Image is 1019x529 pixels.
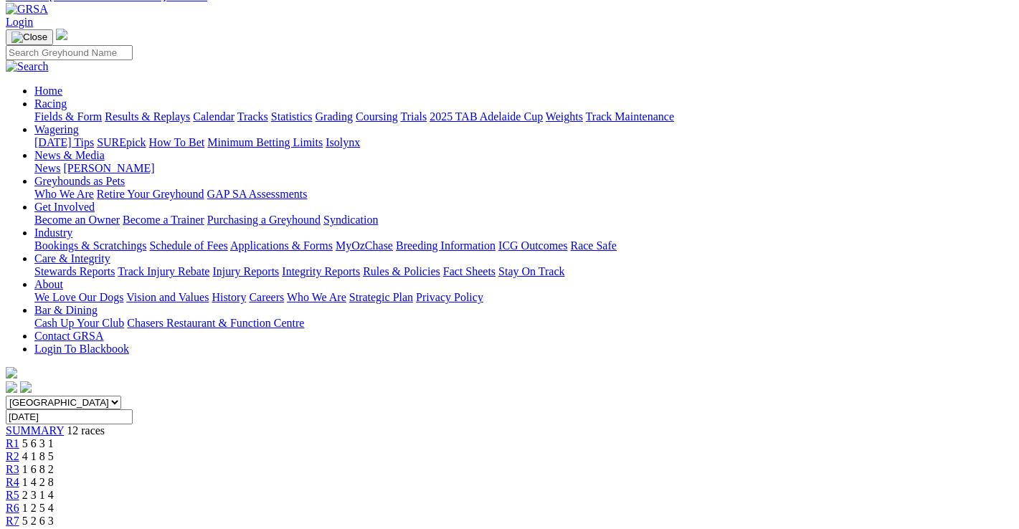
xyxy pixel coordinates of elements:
a: Cash Up Your Club [34,317,124,329]
a: R7 [6,515,19,527]
a: SUMMARY [6,424,64,437]
a: Fact Sheets [443,265,496,277]
a: Greyhounds as Pets [34,175,125,187]
a: R2 [6,450,19,462]
a: Privacy Policy [416,291,483,303]
a: Minimum Betting Limits [207,136,323,148]
a: About [34,278,63,290]
a: Industry [34,227,72,239]
a: R3 [6,463,19,475]
span: 5 2 6 3 [22,515,54,527]
a: Care & Integrity [34,252,110,264]
a: History [212,291,246,303]
a: Who We Are [34,188,94,200]
a: Get Involved [34,201,95,213]
a: Become an Owner [34,214,120,226]
a: Injury Reports [212,265,279,277]
a: Integrity Reports [282,265,360,277]
a: Who We Are [287,291,346,303]
div: Bar & Dining [34,317,1013,330]
a: Grading [316,110,353,123]
a: Retire Your Greyhound [97,188,204,200]
img: logo-grsa-white.png [56,29,67,40]
a: Racing [34,97,67,110]
a: Bar & Dining [34,304,98,316]
span: 12 races [67,424,105,437]
span: 1 6 8 2 [22,463,54,475]
div: Wagering [34,136,1013,149]
a: Coursing [356,110,398,123]
a: Become a Trainer [123,214,204,226]
a: Trials [400,110,427,123]
input: Search [6,45,133,60]
a: Fields & Form [34,110,102,123]
img: Close [11,32,47,43]
a: Stay On Track [498,265,564,277]
a: Breeding Information [396,239,496,252]
button: Toggle navigation [6,29,53,45]
a: Purchasing a Greyhound [207,214,321,226]
a: [PERSON_NAME] [63,162,154,174]
div: About [34,291,1013,304]
a: How To Bet [149,136,205,148]
span: 5 6 3 1 [22,437,54,449]
img: GRSA [6,3,48,16]
a: Home [34,85,62,97]
a: Stewards Reports [34,265,115,277]
a: Statistics [271,110,313,123]
a: Login To Blackbook [34,343,129,355]
a: News & Media [34,149,105,161]
a: R4 [6,476,19,488]
a: Chasers Restaurant & Function Centre [127,317,304,329]
div: Industry [34,239,1013,252]
a: Bookings & Scratchings [34,239,146,252]
a: Race Safe [570,239,616,252]
a: Calendar [193,110,234,123]
img: Search [6,60,49,73]
a: Weights [546,110,583,123]
div: Care & Integrity [34,265,1013,278]
a: Vision and Values [126,291,209,303]
a: [DATE] Tips [34,136,94,148]
a: Wagering [34,123,79,135]
a: GAP SA Assessments [207,188,308,200]
div: Get Involved [34,214,1013,227]
a: MyOzChase [336,239,393,252]
a: Syndication [323,214,378,226]
a: SUREpick [97,136,146,148]
a: We Love Our Dogs [34,291,123,303]
a: Careers [249,291,284,303]
a: Track Injury Rebate [118,265,209,277]
a: Rules & Policies [363,265,440,277]
a: R6 [6,502,19,514]
a: Applications & Forms [230,239,333,252]
div: Greyhounds as Pets [34,188,1013,201]
div: Racing [34,110,1013,123]
a: Tracks [237,110,268,123]
a: R1 [6,437,19,449]
span: 1 4 2 8 [22,476,54,488]
div: News & Media [34,162,1013,175]
img: facebook.svg [6,381,17,393]
a: Login [6,16,33,28]
a: Track Maintenance [586,110,674,123]
a: News [34,162,60,174]
a: Strategic Plan [349,291,413,303]
a: Isolynx [326,136,360,148]
span: 1 2 5 4 [22,502,54,514]
a: R5 [6,489,19,501]
a: Schedule of Fees [149,239,227,252]
img: twitter.svg [20,381,32,393]
a: Contact GRSA [34,330,103,342]
a: 2025 TAB Adelaide Cup [430,110,543,123]
span: 4 1 8 5 [22,450,54,462]
a: Results & Replays [105,110,190,123]
input: Select date [6,409,133,424]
